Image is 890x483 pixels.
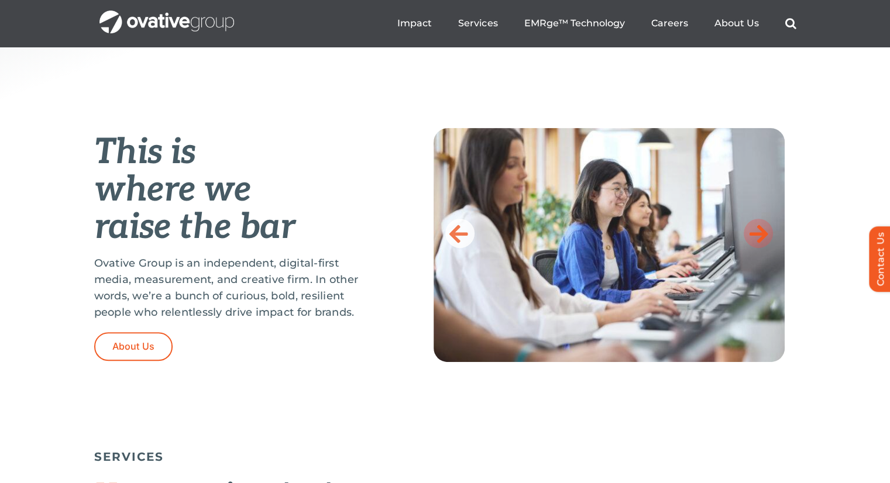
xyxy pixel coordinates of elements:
[94,332,173,361] a: About Us
[397,18,432,29] a: Impact
[714,18,758,29] a: About Us
[99,9,234,20] a: OG_Full_horizontal_WHT
[112,341,155,352] span: About Us
[651,18,688,29] a: Careers
[94,132,196,174] em: This is
[458,18,497,29] a: Services
[785,18,796,29] a: Search
[397,5,796,42] nav: Menu
[94,206,295,249] em: raise the bar
[524,18,624,29] a: EMRge™ Technology
[94,450,796,464] h5: SERVICES
[94,255,375,320] p: Ovative Group is an independent, digital-first media, measurement, and creative firm. In other wo...
[94,169,252,211] em: where we
[434,128,785,362] img: Home-Raise-the-Bar-3-scaled.jpg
